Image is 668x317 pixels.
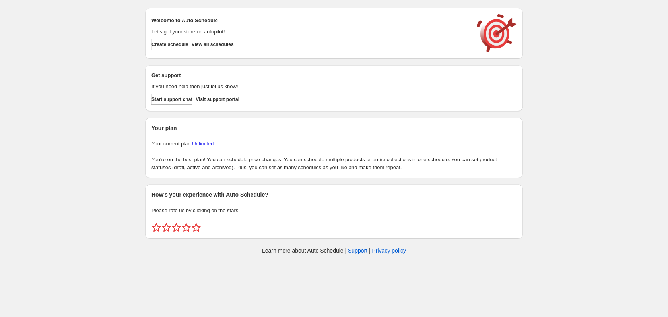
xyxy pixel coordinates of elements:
h2: Get support [151,72,469,79]
a: Visit support portal [196,94,239,105]
h2: Your plan [151,124,517,132]
p: Your current plan: [151,140,517,148]
a: Unlimited [192,141,214,147]
p: Please rate us by clicking on the stars [151,207,517,215]
h2: How's your experience with Auto Schedule? [151,191,517,199]
button: View all schedules [192,39,234,50]
p: Let's get your store on autopilot! [151,28,469,36]
span: Create schedule [151,41,188,48]
span: Visit support portal [196,96,239,102]
p: Learn more about Auto Schedule | | [262,247,406,255]
span: View all schedules [192,41,234,48]
p: If you need help then just let us know! [151,83,469,91]
a: Start support chat [151,94,192,105]
button: Create schedule [151,39,188,50]
h2: Welcome to Auto Schedule [151,17,469,25]
a: Support [348,247,367,254]
span: Start support chat [151,96,192,102]
p: You're on the best plan! You can schedule price changes. You can schedule multiple products or en... [151,156,517,172]
a: Privacy policy [372,247,406,254]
